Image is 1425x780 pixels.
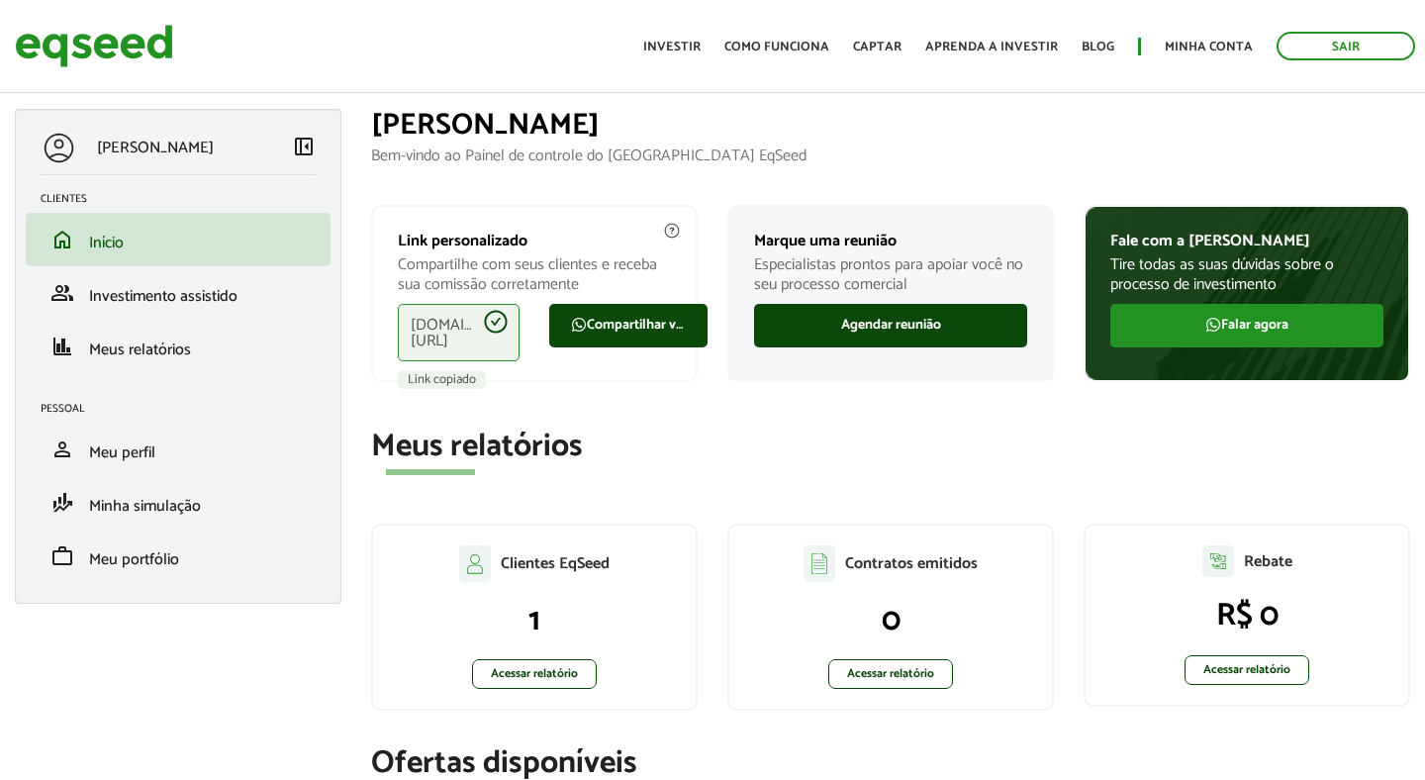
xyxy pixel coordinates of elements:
p: Rebate [1244,552,1292,571]
p: Clientes EqSeed [501,554,610,573]
p: Marque uma reunião [754,232,1027,250]
p: [PERSON_NAME] [97,139,214,157]
div: [DOMAIN_NAME][URL] [398,304,520,361]
a: Acessar relatório [828,659,953,689]
a: Investir [643,41,701,53]
img: FaWhatsapp.svg [1205,317,1221,333]
p: Tire todas as suas dúvidas sobre o processo de investimento [1110,255,1383,293]
li: Meus relatórios [26,320,331,373]
a: Colapsar menu [292,135,316,162]
p: 1 [393,602,676,639]
p: Contratos emitidos [845,554,978,573]
li: Minha simulação [26,476,331,530]
span: Minha simulação [89,493,201,520]
p: Fale com a [PERSON_NAME] [1110,232,1383,250]
a: groupInvestimento assistido [41,281,316,305]
a: Captar [853,41,902,53]
h2: Meus relatórios [371,430,1410,464]
span: Meus relatórios [89,337,191,363]
span: home [50,228,74,251]
li: Início [26,213,331,266]
a: Sair [1277,32,1415,60]
img: agent-meulink-info2.svg [663,222,681,240]
p: Compartilhe com seus clientes e receba sua comissão corretamente [398,255,671,293]
img: agent-relatorio.svg [1202,545,1234,577]
a: Como funciona [724,41,829,53]
a: Minha conta [1165,41,1253,53]
div: Link copiado [398,370,486,389]
img: EqSeed [15,20,173,72]
span: person [50,438,74,461]
a: Acessar relatório [1185,655,1309,685]
span: left_panel_close [292,135,316,158]
p: Link personalizado [398,232,671,250]
li: Meu perfil [26,423,331,476]
span: Início [89,230,124,256]
a: Compartilhar via WhatsApp [549,304,708,347]
a: Acessar relatório [472,659,597,689]
p: R$ 0 [1105,597,1388,634]
img: agent-clientes.svg [459,545,491,581]
p: 0 [749,602,1032,639]
p: Bem-vindo ao Painel de controle do [GEOGRAPHIC_DATA] EqSeed [371,146,1410,165]
span: finance [50,335,74,358]
span: work [50,544,74,568]
span: finance_mode [50,491,74,515]
p: Especialistas prontos para apoiar você no seu processo comercial [754,255,1027,293]
span: Meu perfil [89,439,155,466]
a: finance_modeMinha simulação [41,491,316,515]
h1: [PERSON_NAME] [371,109,1410,142]
a: Blog [1082,41,1114,53]
a: homeInício [41,228,316,251]
h2: Clientes [41,193,331,205]
img: FaWhatsapp.svg [571,317,587,333]
a: Aprenda a investir [925,41,1058,53]
li: Meu portfólio [26,530,331,583]
li: Investimento assistido [26,266,331,320]
span: group [50,281,74,305]
span: Meu portfólio [89,546,179,573]
a: personMeu perfil [41,438,316,461]
span: Investimento assistido [89,283,237,310]
a: Falar agora [1110,304,1383,347]
h2: Pessoal [41,403,331,415]
a: workMeu portfólio [41,544,316,568]
a: financeMeus relatórios [41,335,316,358]
a: Agendar reunião [754,304,1027,347]
img: agent-contratos.svg [804,545,835,582]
